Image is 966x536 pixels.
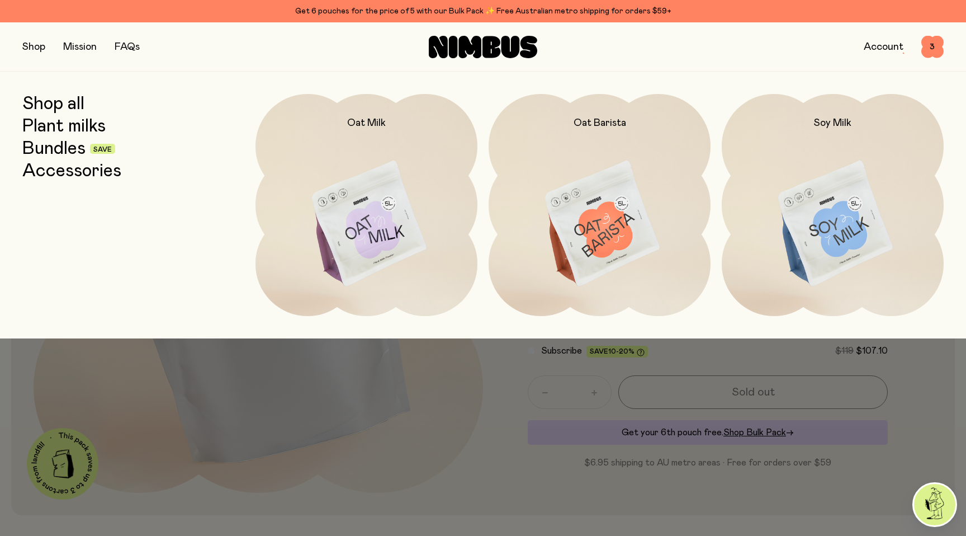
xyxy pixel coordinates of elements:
a: Accessories [22,161,121,181]
button: 3 [921,36,944,58]
a: Plant milks [22,116,106,137]
a: Oat Milk [255,94,477,316]
div: Get 6 pouches for the price of 5 with our Bulk Pack ✨ Free Australian metro shipping for orders $59+ [22,4,944,18]
a: FAQs [115,42,140,52]
h2: Oat Milk [347,116,386,130]
a: Oat Barista [489,94,711,316]
a: Shop all [22,94,84,114]
span: Save [93,146,112,153]
a: Soy Milk [722,94,944,316]
h2: Oat Barista [574,116,626,130]
h2: Soy Milk [814,116,851,130]
img: agent [914,484,955,525]
a: Bundles [22,139,86,159]
a: Mission [63,42,97,52]
a: Account [864,42,903,52]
